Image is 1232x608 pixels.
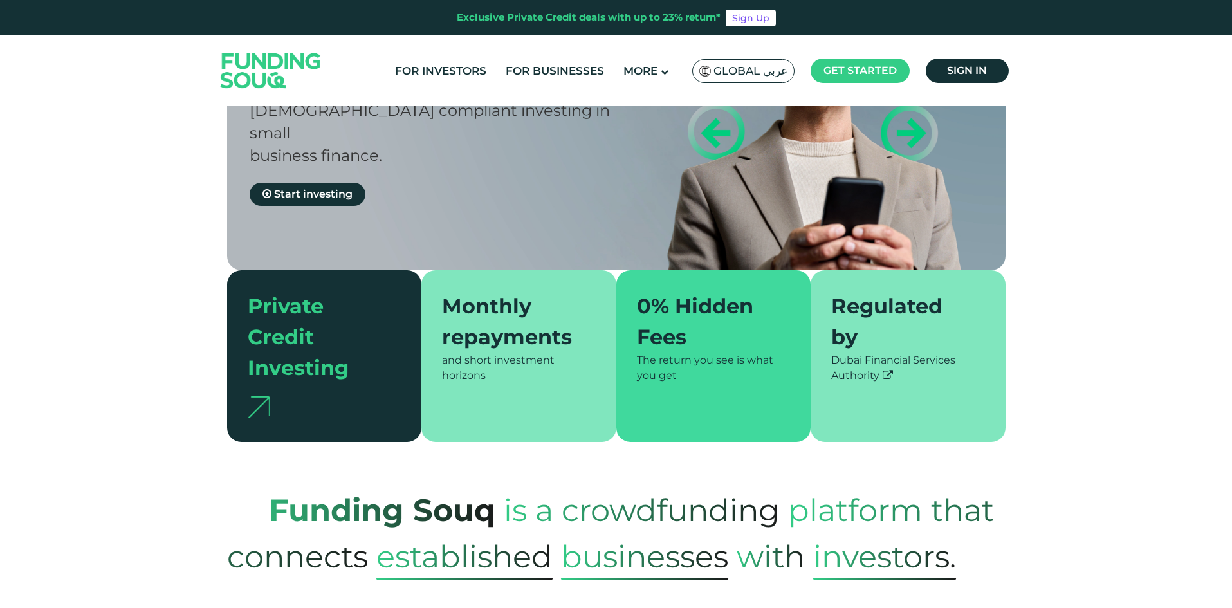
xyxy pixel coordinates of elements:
span: platform that connects [227,479,994,588]
div: 0% Hidden Fees [637,291,775,353]
img: SA Flag [699,66,711,77]
span: Get started [823,64,897,77]
div: Dubai Financial Services Authority [831,353,985,383]
div: The return you see is what you get [637,353,791,383]
span: Businesses [561,533,728,580]
div: and short investment horizons [442,353,596,383]
a: For Investors [392,60,490,82]
span: More [623,64,657,77]
span: is a crowdfunding [504,479,780,542]
span: Start investing [274,188,353,200]
a: Sign Up [726,10,776,26]
span: with [737,525,805,588]
a: Start investing [250,183,365,206]
a: For Businesses [502,60,607,82]
img: arrow [248,396,270,418]
a: Sign in [926,59,1009,83]
span: Sign in [947,64,987,77]
img: Logo [208,38,334,103]
div: Monthly repayments [442,291,580,353]
strong: Funding Souq [269,492,495,529]
span: Investors. [813,533,956,580]
div: Private Credit Investing [248,291,386,383]
div: Exclusive Private Credit deals with up to 23% return* [457,10,721,25]
span: [DEMOGRAPHIC_DATA] compliant investing in small business finance. [250,101,610,165]
span: Global عربي [713,64,787,78]
div: Regulated by [831,291,970,353]
span: established [376,533,553,580]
